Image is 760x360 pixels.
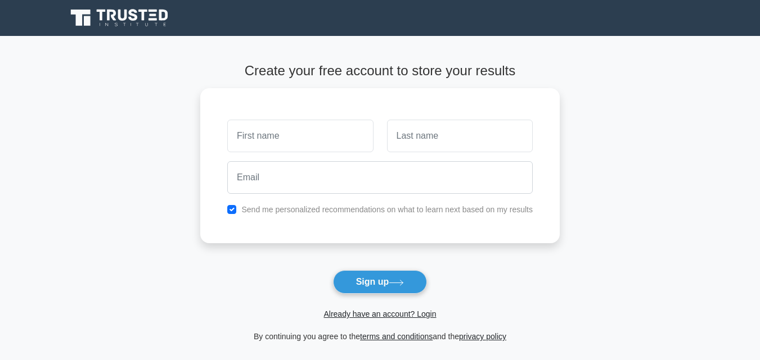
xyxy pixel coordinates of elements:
[333,270,428,294] button: Sign up
[387,120,533,152] input: Last name
[459,332,506,341] a: privacy policy
[323,309,436,318] a: Already have an account? Login
[227,120,373,152] input: First name
[360,332,433,341] a: terms and conditions
[241,205,533,214] label: Send me personalized recommendations on what to learn next based on my results
[227,161,533,194] input: Email
[194,330,566,343] div: By continuing you agree to the and the
[200,63,560,79] h4: Create your free account to store your results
